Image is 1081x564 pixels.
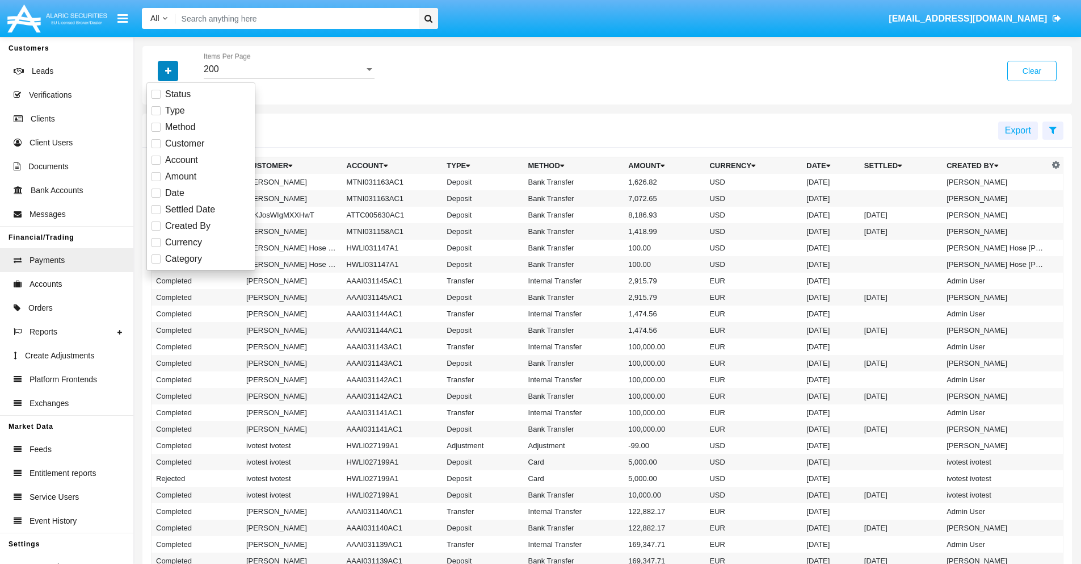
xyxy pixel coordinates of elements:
[152,339,242,355] td: Completed
[1007,61,1057,81] button: Clear
[242,256,342,273] td: [PERSON_NAME] Hose [PERSON_NAME] Papatya
[28,302,53,314] span: Orders
[942,207,1049,223] td: [PERSON_NAME]
[705,487,802,503] td: USD
[30,374,97,386] span: Platform Frontends
[705,437,802,454] td: USD
[442,240,523,256] td: Deposit
[802,520,860,536] td: [DATE]
[30,515,77,527] span: Event History
[165,120,195,134] span: Method
[442,404,523,421] td: Transfer
[242,339,342,355] td: [PERSON_NAME]
[524,289,624,306] td: Bank Transfer
[152,322,242,339] td: Completed
[942,273,1049,289] td: Admin User
[624,339,705,355] td: 100,000.00
[30,444,52,456] span: Feeds
[152,520,242,536] td: Completed
[942,421,1049,437] td: [PERSON_NAME]
[342,322,443,339] td: AAAI031144AC1
[705,157,802,174] th: Currency
[30,326,57,338] span: Reports
[242,207,342,223] td: ycKJosWIgMXXHwT
[152,388,242,404] td: Completed
[860,289,942,306] td: [DATE]
[524,536,624,553] td: Internal Transfer
[152,536,242,553] td: Completed
[524,174,624,190] td: Bank Transfer
[860,421,942,437] td: [DATE]
[242,404,342,421] td: [PERSON_NAME]
[705,273,802,289] td: EUR
[342,404,443,421] td: AAAI031141AC1
[30,254,65,266] span: Payments
[705,289,802,306] td: EUR
[152,503,242,520] td: Completed
[30,137,73,149] span: Client Users
[705,339,802,355] td: EUR
[342,157,443,174] th: Account
[624,190,705,207] td: 7,072.65
[30,398,69,410] span: Exchanges
[624,454,705,470] td: 5,000.00
[860,322,942,339] td: [DATE]
[524,240,624,256] td: Bank Transfer
[442,322,523,339] td: Deposit
[152,371,242,388] td: Completed
[165,252,202,266] span: Category
[32,65,53,77] span: Leads
[705,355,802,371] td: EUR
[624,174,705,190] td: 1,626.82
[25,350,94,362] span: Create Adjustments
[342,388,443,404] td: AAAI031142AC1
[942,306,1049,322] td: Admin User
[30,491,79,503] span: Service Users
[165,170,196,183] span: Amount
[342,421,443,437] td: AAAI031141AC1
[524,520,624,536] td: Bank Transfer
[624,536,705,553] td: 169,347.71
[30,208,66,220] span: Messages
[942,256,1049,273] td: [PERSON_NAME] Hose [PERSON_NAME] Papatya
[942,470,1049,487] td: ivotest ivotest
[624,207,705,223] td: 8,186.93
[30,467,96,479] span: Entitlement reports
[705,421,802,437] td: EUR
[342,355,443,371] td: AAAI031143AC1
[242,306,342,322] td: [PERSON_NAME]
[860,388,942,404] td: [DATE]
[705,371,802,388] td: EUR
[705,454,802,470] td: USD
[624,421,705,437] td: 100,000.00
[942,388,1049,404] td: [PERSON_NAME]
[152,306,242,322] td: Completed
[524,157,624,174] th: Method
[802,273,860,289] td: [DATE]
[860,157,942,174] th: Settled
[150,14,159,23] span: All
[624,404,705,421] td: 100,000.00
[524,306,624,322] td: Internal Transfer
[705,256,802,273] td: USD
[1005,126,1031,135] span: Export
[342,520,443,536] td: AAAI031140AC1
[342,371,443,388] td: AAAI031142AC1
[624,371,705,388] td: 100,000.00
[524,404,624,421] td: Internal Transfer
[624,487,705,503] td: 10,000.00
[705,536,802,553] td: EUR
[442,470,523,487] td: Deposit
[242,421,342,437] td: [PERSON_NAME]
[31,113,55,125] span: Clients
[152,470,242,487] td: Rejected
[442,190,523,207] td: Deposit
[705,190,802,207] td: USD
[802,487,860,503] td: [DATE]
[442,355,523,371] td: Deposit
[242,240,342,256] td: [PERSON_NAME] Hose [PERSON_NAME] Papatya
[165,219,211,233] span: Created By
[442,174,523,190] td: Deposit
[942,190,1049,207] td: [PERSON_NAME]
[942,240,1049,256] td: [PERSON_NAME] Hose [PERSON_NAME] Papatya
